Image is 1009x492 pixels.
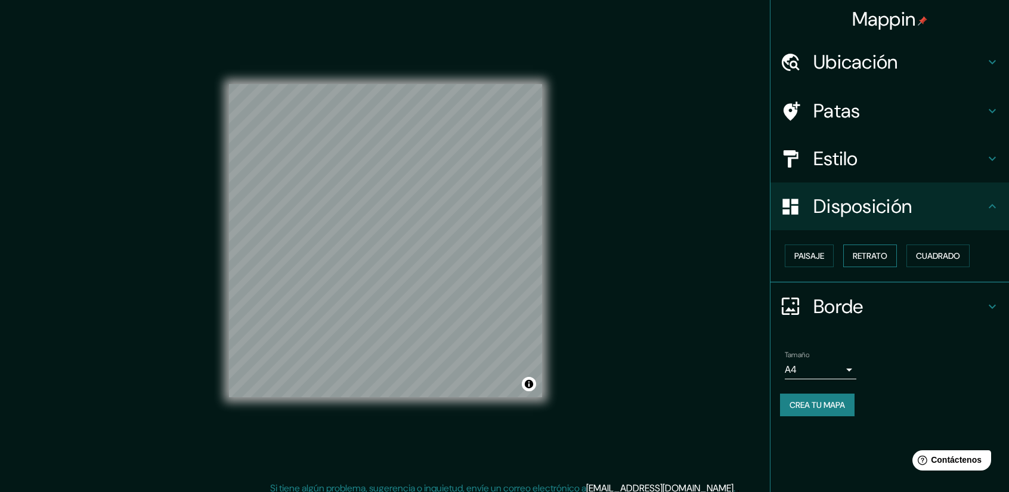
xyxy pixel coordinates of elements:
canvas: Mapa [229,84,542,397]
div: Borde [770,283,1009,330]
div: Patas [770,87,1009,135]
div: A4 [785,360,856,379]
font: Retrato [853,250,887,261]
font: Mappin [852,7,916,32]
font: Patas [813,98,861,123]
div: Disposición [770,182,1009,230]
font: Estilo [813,146,858,171]
font: Cuadrado [916,250,960,261]
font: Crea tu mapa [790,400,845,410]
font: Tamaño [785,350,809,360]
button: Paisaje [785,245,834,267]
iframe: Lanzador de widgets de ayuda [903,445,996,479]
button: Crea tu mapa [780,394,855,416]
font: Borde [813,294,863,319]
img: pin-icon.png [918,16,927,26]
font: Ubicación [813,49,898,75]
font: Paisaje [794,250,824,261]
font: Disposición [813,194,912,219]
div: Estilo [770,135,1009,182]
button: Retrato [843,245,897,267]
div: Ubicación [770,38,1009,86]
font: A4 [785,363,797,376]
button: Cuadrado [906,245,970,267]
button: Activar o desactivar atribución [522,377,536,391]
